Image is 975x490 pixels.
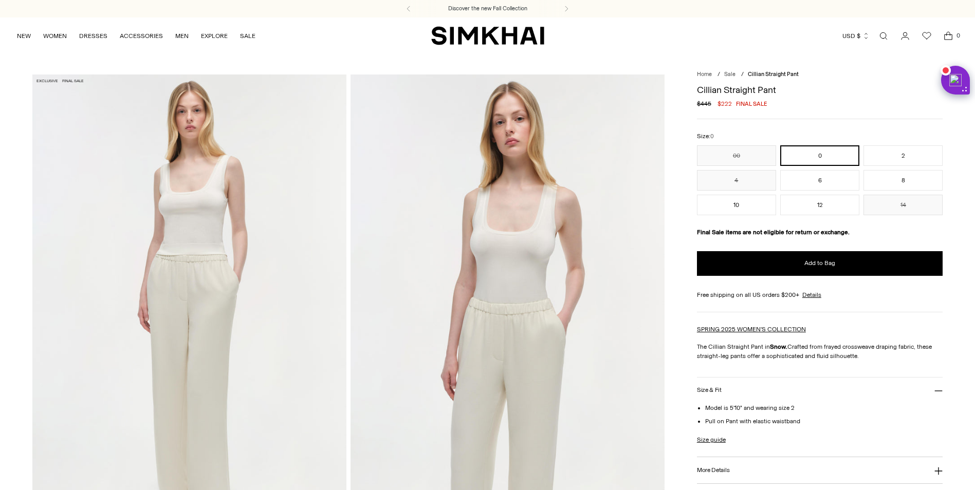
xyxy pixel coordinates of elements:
h3: Size & Fit [697,387,722,393]
button: 10 [697,195,776,215]
span: 0 [710,133,714,140]
span: 0 [953,31,963,40]
button: 12 [780,195,859,215]
strong: Final Sale items are not eligible for return or exchange. [697,229,850,236]
li: Model is 5'10" and wearing size 2 [705,403,943,412]
div: Free shipping on all US orders $200+ [697,290,943,299]
a: Sale [724,71,735,78]
button: Size & Fit [697,378,943,404]
button: 8 [863,170,943,191]
a: MEN [175,25,189,47]
h3: More Details [697,467,729,474]
button: USD $ [842,25,870,47]
strong: Snow. [770,343,787,350]
a: Open cart modal [938,26,959,46]
a: EXPLORE [201,25,228,47]
div: / [718,70,720,79]
span: $222 [718,99,732,108]
a: Go to the account page [895,26,915,46]
span: Cillian Straight Pant [748,71,799,78]
a: Home [697,71,712,78]
a: Wishlist [916,26,937,46]
nav: breadcrumbs [697,70,943,79]
span: Add to Bag [804,259,835,268]
a: ACCESSORIES [120,25,163,47]
button: More Details [697,457,943,483]
li: Pull on Pant with elastic waistband [705,417,943,426]
a: Open search modal [873,26,894,46]
label: Size: [697,131,714,141]
a: Discover the new Fall Collection [448,5,527,13]
button: 2 [863,145,943,166]
button: 4 [697,170,776,191]
div: / [741,70,744,79]
button: 6 [780,170,859,191]
h1: Cillian Straight Pant [697,85,943,95]
a: NEW [17,25,31,47]
s: $445 [697,99,711,108]
a: Size guide [697,435,726,444]
button: 00 [697,145,776,166]
button: Add to Bag [697,251,943,276]
p: The Cillian Straight Pant in Crafted from frayed crossweave draping fabric, these straight-leg pa... [697,342,943,361]
a: DRESSES [79,25,107,47]
button: 14 [863,195,943,215]
a: SALE [240,25,255,47]
a: SIMKHAI [431,26,544,46]
a: WOMEN [43,25,67,47]
button: 0 [780,145,859,166]
a: SPRING 2025 WOMEN'S COLLECTION [697,326,806,333]
a: Details [802,290,821,299]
